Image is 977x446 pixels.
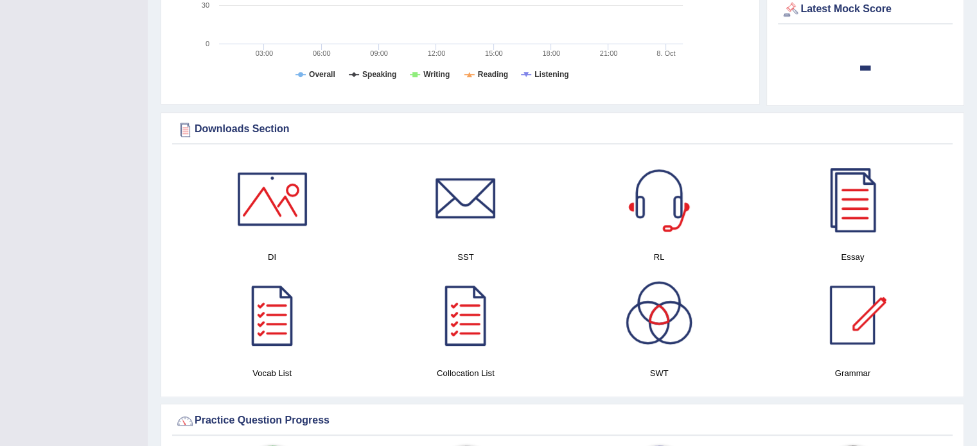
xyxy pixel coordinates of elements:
[485,49,503,57] text: 15:00
[375,250,556,264] h4: SST
[600,49,618,57] text: 21:00
[175,411,949,431] div: Practice Question Progress
[202,1,209,9] text: 30
[175,120,949,139] div: Downloads Section
[313,49,331,57] text: 06:00
[362,70,396,79] tspan: Speaking
[478,70,508,79] tspan: Reading
[423,70,450,79] tspan: Writing
[858,41,872,88] b: -
[375,366,556,380] h4: Collocation List
[569,250,750,264] h4: RL
[182,366,362,380] h4: Vocab List
[542,49,560,57] text: 18:00
[428,49,446,57] text: 12:00
[309,70,335,79] tspan: Overall
[534,70,568,79] tspan: Listening
[370,49,388,57] text: 09:00
[762,250,943,264] h4: Essay
[656,49,675,57] tspan: 8. Oct
[206,40,209,47] text: 0
[569,366,750,380] h4: SWT
[256,49,274,57] text: 03:00
[762,366,943,380] h4: Grammar
[182,250,362,264] h4: DI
